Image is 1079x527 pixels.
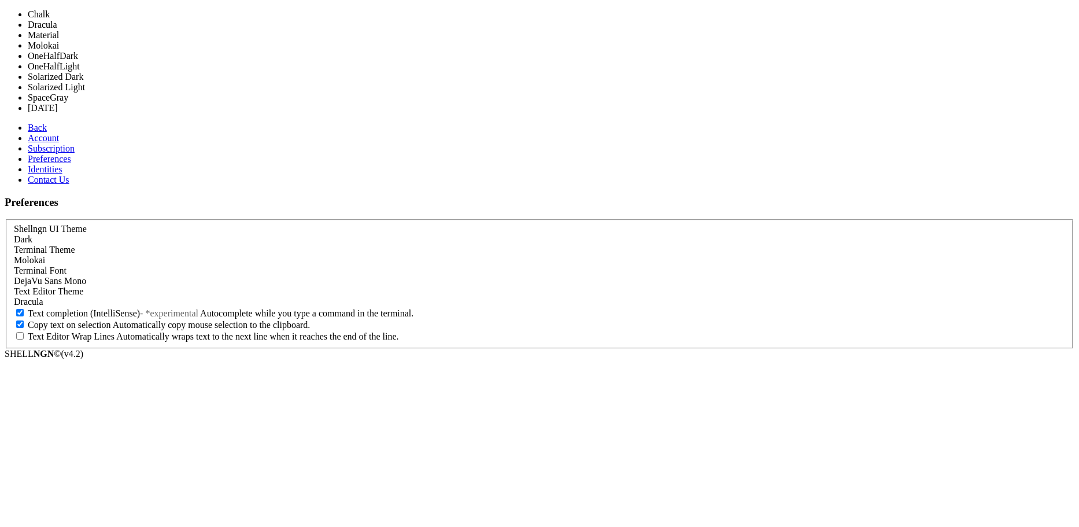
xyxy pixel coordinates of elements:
[28,320,111,330] span: Copy text on selection
[14,276,86,286] span: DejaVu Sans Mono
[28,30,294,40] li: Material
[28,331,114,341] span: Text Editor Wrap Lines
[14,224,87,234] label: Shellngn UI Theme
[16,309,24,316] input: Text completion (IntelliSense)- *experimental Autocomplete while you type a command in the terminal.
[14,276,1065,286] div: DejaVu Sans Mono
[14,266,66,275] label: Terminal Font
[28,51,294,61] li: OneHalfDark
[14,234,1065,245] div: Dark
[28,143,75,153] a: Subscription
[14,245,75,255] label: Terminal Theme
[16,332,24,340] input: Text Editor Wrap Lines Automatically wraps text to the next line when it reaches the end of the l...
[28,133,59,143] a: Account
[28,103,294,113] li: [DATE]
[28,20,294,30] li: Dracula
[140,308,198,318] span: - *experimental
[28,93,294,103] li: SpaceGray
[28,164,62,174] a: Identities
[5,349,83,359] span: SHELL ©
[16,320,24,328] input: Copy text on selection Automatically copy mouse selection to the clipboard.
[28,9,294,20] li: Chalk
[28,61,294,72] li: OneHalfLight
[14,297,1065,307] div: Dracula
[28,123,47,132] a: Back
[14,234,32,244] span: Dark
[28,175,69,185] a: Contact Us
[14,297,43,307] span: Dracula
[14,255,45,265] span: Molokai
[14,255,1065,266] div: Molokai
[28,40,294,51] li: Molokai
[28,308,140,318] span: Text completion (IntelliSense)
[28,154,71,164] a: Preferences
[61,349,84,359] span: 4.2.0
[200,308,413,318] span: Autocomplete while you type a command in the terminal.
[116,331,398,341] span: Automatically wraps text to the next line when it reaches the end of the line.
[34,349,54,359] b: NGN
[28,82,294,93] li: Solarized Light
[5,196,1074,209] h3: Preferences
[28,72,294,82] li: Solarized Dark
[113,320,311,330] span: Automatically copy mouse selection to the clipboard.
[14,286,83,296] label: Text Editor Theme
